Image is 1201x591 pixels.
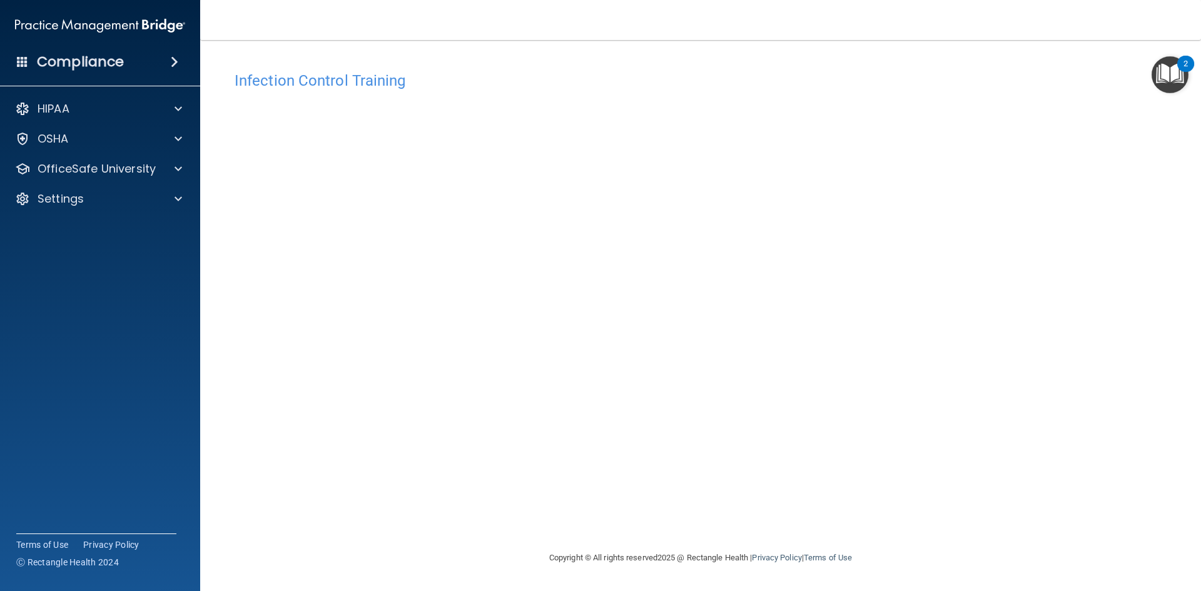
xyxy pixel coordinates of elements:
[38,161,156,176] p: OfficeSafe University
[235,96,860,480] iframe: infection-control-training
[38,191,84,206] p: Settings
[15,13,185,38] img: PMB logo
[1152,56,1188,93] button: Open Resource Center, 2 new notifications
[38,101,69,116] p: HIPAA
[15,101,182,116] a: HIPAA
[1183,64,1188,80] div: 2
[235,73,1167,89] h4: Infection Control Training
[472,538,929,578] div: Copyright © All rights reserved 2025 @ Rectangle Health | |
[15,161,182,176] a: OfficeSafe University
[37,53,124,71] h4: Compliance
[15,191,182,206] a: Settings
[16,538,68,551] a: Terms of Use
[752,553,801,562] a: Privacy Policy
[83,538,139,551] a: Privacy Policy
[38,131,69,146] p: OSHA
[16,556,119,568] span: Ⓒ Rectangle Health 2024
[15,131,182,146] a: OSHA
[804,553,852,562] a: Terms of Use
